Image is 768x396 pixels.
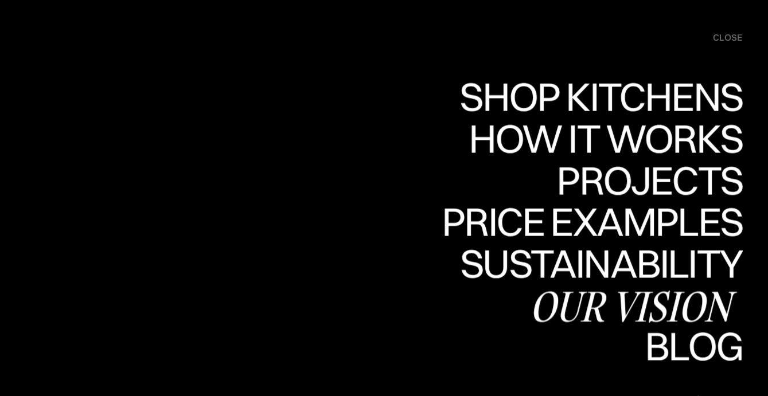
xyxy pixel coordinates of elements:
a: SustainabilitySustainability [450,244,742,285]
a: Our visionOur vision [529,285,742,327]
div: Shop Kitchens [454,116,742,156]
div: Blog [638,326,742,366]
div: Price examples [442,202,742,242]
div: how it works [466,118,742,158]
div: Price examples [442,242,742,282]
div: menu [701,26,742,49]
div: Sustainability [450,284,742,324]
div: Projects [556,160,742,200]
a: BlogBlog [638,327,742,368]
div: Shop Kitchens [454,76,742,116]
a: ProjectsProjects [556,160,742,202]
a: Price examplesPrice examples [442,202,742,244]
div: close [713,32,742,44]
div: how it works [466,158,742,198]
div: Projects [556,200,742,240]
a: how it workshow it works [466,118,742,160]
a: Shop KitchensShop Kitchens [454,76,742,118]
div: Our vision [529,286,742,326]
div: Sustainability [450,244,742,284]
